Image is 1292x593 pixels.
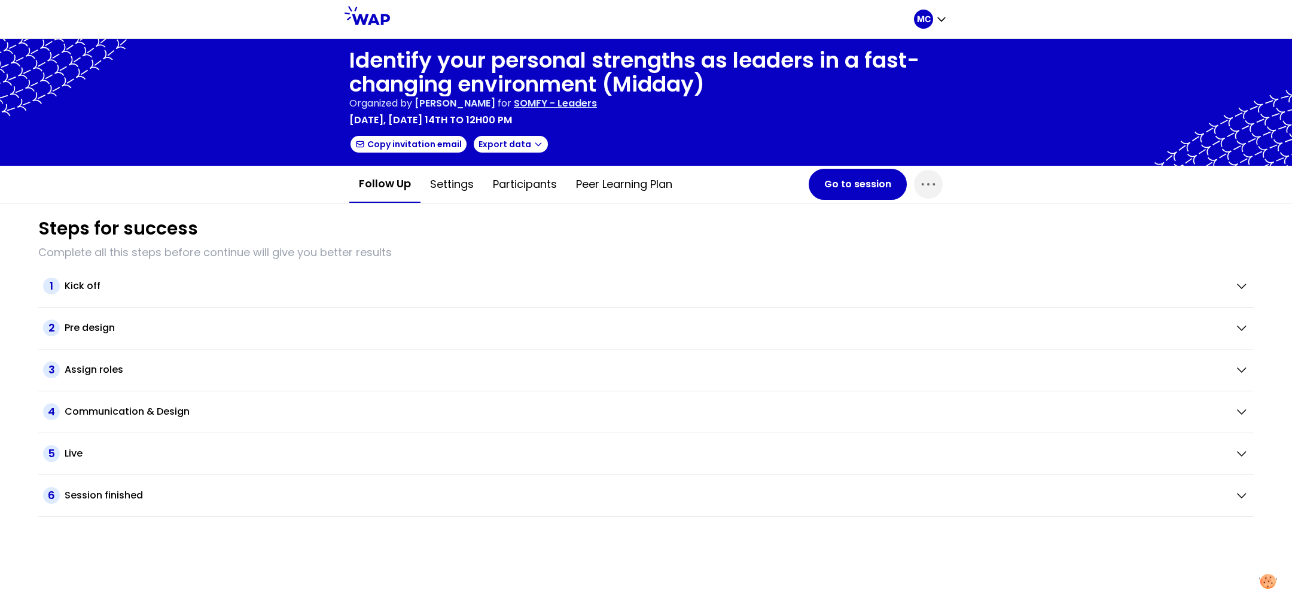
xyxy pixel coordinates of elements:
span: 2 [43,320,60,336]
span: 5 [43,445,60,462]
button: 5Live [43,445,1249,462]
h2: Pre design [65,321,115,335]
button: Peer learning plan [566,166,682,202]
h2: Assign roles [65,363,123,377]
button: 4Communication & Design [43,403,1249,420]
p: SOMFY - Leaders [514,96,597,111]
h1: Identify your personal strengths as leaders in a fast-changing environment (Midday) [349,48,943,96]
h1: Steps for success [38,218,198,239]
button: 2Pre design [43,320,1249,336]
p: Complete all this steps before continue will give you better results [38,244,1254,261]
span: 6 [43,487,60,504]
button: Export data [473,135,549,154]
h2: Communication & Design [65,405,190,419]
button: Participants [483,166,566,202]
button: 1Kick off [43,278,1249,294]
button: Go to session [809,169,907,200]
h2: Kick off [65,279,100,293]
button: 3Assign roles [43,361,1249,378]
button: MC [914,10,947,29]
button: Settings [420,166,483,202]
span: [PERSON_NAME] [415,96,495,110]
p: MC [917,13,931,25]
h2: Live [65,446,83,461]
span: 4 [43,403,60,420]
button: 6Session finished [43,487,1249,504]
button: Follow up [349,166,420,203]
p: for [498,96,511,111]
p: Organized by [349,96,412,111]
span: 1 [43,278,60,294]
span: 3 [43,361,60,378]
button: Copy invitation email [349,135,468,154]
h2: Session finished [65,488,143,503]
p: [DATE], [DATE] 14th to 12h00 pm [349,113,512,127]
